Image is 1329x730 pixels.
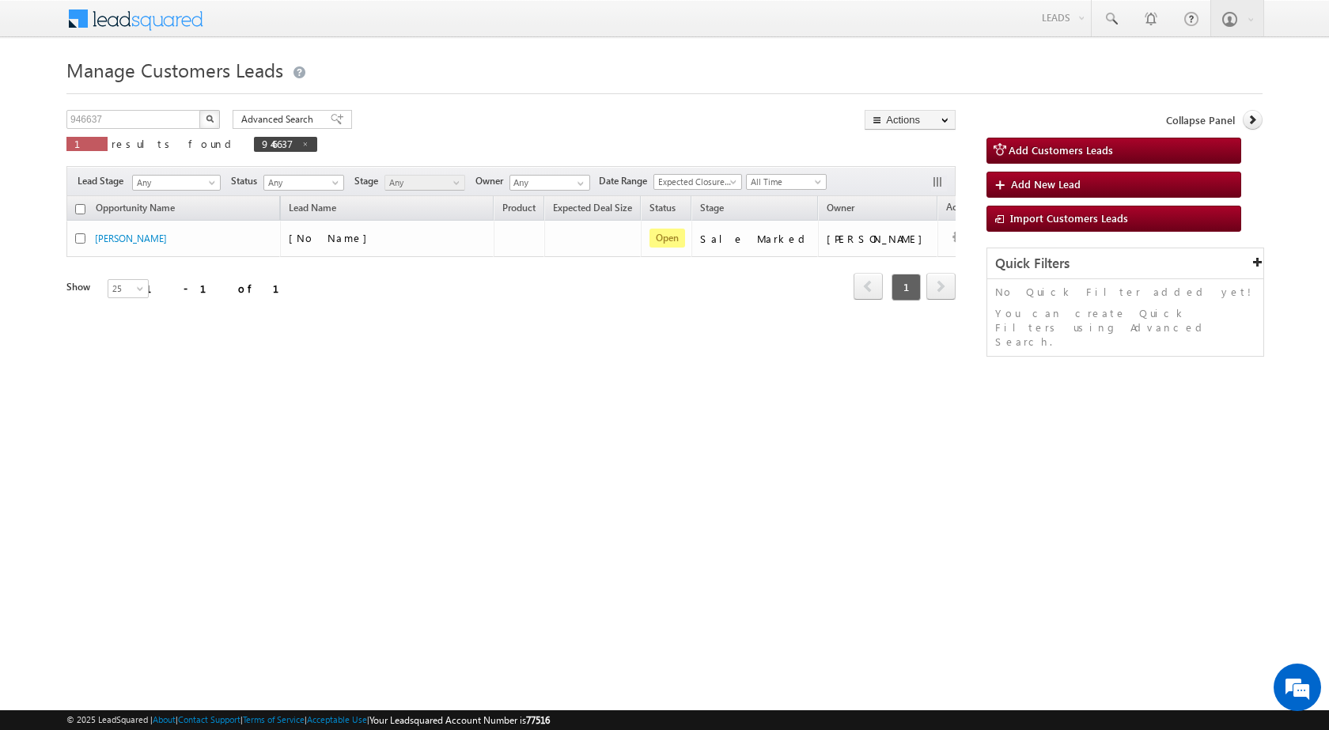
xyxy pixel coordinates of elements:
[231,174,263,188] span: Status
[146,279,298,297] div: 1 - 1 of 1
[263,175,344,191] a: Any
[354,174,384,188] span: Stage
[243,714,305,724] a: Terms of Service
[854,274,883,300] a: prev
[854,273,883,300] span: prev
[262,137,293,150] span: 946637
[78,174,130,188] span: Lead Stage
[653,174,742,190] a: Expected Closure Date
[66,57,283,82] span: Manage Customers Leads
[700,232,811,246] div: Sale Marked
[1166,113,1235,127] span: Collapse Panel
[649,229,685,248] span: Open
[509,175,590,191] input: Type to Search
[642,199,683,220] a: Status
[369,714,550,726] span: Your Leadsquared Account Number is
[385,176,460,190] span: Any
[599,174,653,188] span: Date Range
[502,202,536,214] span: Product
[747,175,822,189] span: All Time
[132,175,221,191] a: Any
[108,282,150,296] span: 25
[569,176,589,191] a: Show All Items
[75,204,85,214] input: Check all records
[178,714,240,724] a: Contact Support
[384,175,465,191] a: Any
[827,202,854,214] span: Owner
[66,713,550,728] span: © 2025 LeadSquared | | | | |
[153,714,176,724] a: About
[1009,143,1113,157] span: Add Customers Leads
[66,280,95,294] div: Show
[700,202,724,214] span: Stage
[938,199,986,219] span: Actions
[241,112,318,127] span: Advanced Search
[545,199,640,220] a: Expected Deal Size
[475,174,509,188] span: Owner
[553,202,632,214] span: Expected Deal Size
[95,233,167,244] a: [PERSON_NAME]
[987,248,1263,279] div: Quick Filters
[281,199,344,220] span: Lead Name
[307,714,367,724] a: Acceptable Use
[206,115,214,123] img: Search
[926,273,956,300] span: next
[654,175,736,189] span: Expected Closure Date
[264,176,339,190] span: Any
[289,231,375,244] span: [No Name]
[926,274,956,300] a: next
[96,202,175,214] span: Opportunity Name
[746,174,827,190] a: All Time
[112,137,237,150] span: results found
[892,274,921,301] span: 1
[88,199,183,220] a: Opportunity Name
[995,306,1255,349] p: You can create Quick Filters using Advanced Search.
[865,110,956,130] button: Actions
[995,285,1255,299] p: No Quick Filter added yet!
[1011,177,1081,191] span: Add New Lead
[74,137,100,150] span: 1
[108,279,149,298] a: 25
[526,714,550,726] span: 77516
[692,199,732,220] a: Stage
[133,176,215,190] span: Any
[827,232,930,246] div: [PERSON_NAME]
[1010,211,1128,225] span: Import Customers Leads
